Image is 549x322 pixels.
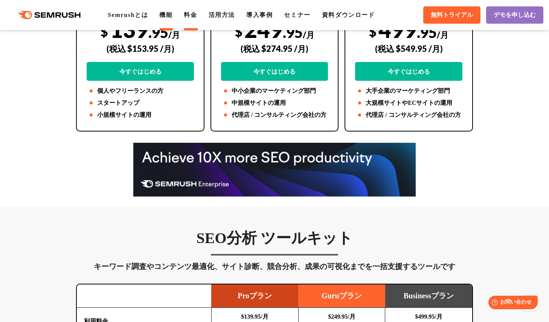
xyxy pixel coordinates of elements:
li: 大規模サイトやECサイトの運用 [355,98,462,107]
span: $ [369,24,377,39]
div: (税込 $274.95 /月) [221,35,328,62]
span: /月 [168,30,180,40]
span: /月 [303,30,314,40]
a: 料金 [184,12,197,18]
li: 小規模サイトの運用 [87,110,194,119]
a: 導入事例 [246,12,273,18]
span: /月 [437,30,448,40]
a: 機能 [159,12,172,18]
h3: SEO分析 ツールキット [76,229,473,248]
a: 今すぐはじめる [355,62,462,81]
div: 249 [221,16,328,81]
li: スタートアップ [87,98,194,107]
iframe: Help widget launcher [482,293,541,314]
span: 無料トライアル [431,11,473,19]
li: 個人やフリーランスの方 [87,86,194,95]
span: デモを申し込む [494,11,536,19]
a: 資料ダウンロード [322,12,375,18]
img: tab_keywords_by_traffic_grey.svg [79,47,85,53]
span: .95 [417,24,437,41]
span: $ [235,24,242,39]
img: logo_orange.svg [12,12,18,18]
span: $ [101,24,108,39]
span: .95 [148,24,168,41]
div: キーワード調査やコンテンツ最適化、サイト診断、競合分析、成果の可視化までを一括支援するツールです [76,260,473,272]
div: (税込 $549.95 /月) [355,35,462,62]
a: セミナー [284,12,310,18]
li: 中規模サイトの運用 [221,98,328,107]
a: Semrushとは [108,12,148,18]
span: .95 [283,24,303,41]
li: 中小企業のマーケティング部門 [221,86,328,95]
div: 139 [87,16,194,81]
div: ドメイン概要 [34,48,63,53]
td: Guruプラン [298,284,385,308]
div: キーワード流入 [87,48,121,53]
div: 499 [355,16,462,81]
td: Businessプラン [385,284,472,308]
td: Proプラン [211,284,298,308]
li: 大手企業のマーケティング部門 [355,86,462,95]
a: 活用方法 [209,12,235,18]
li: 代理店 / コンサルティング会社の方 [355,110,462,119]
div: ドメイン: [DOMAIN_NAME] [20,20,87,26]
a: 無料トライアル [423,6,480,24]
img: tab_domain_overview_orange.svg [26,47,32,53]
li: 代理店 / コンサルティング会社の方 [221,110,328,119]
a: デモを申し込む [486,6,543,24]
a: 今すぐはじめる [87,62,194,81]
div: (税込 $153.95 /月) [87,35,194,62]
div: v 4.0.25 [21,12,37,18]
a: 今すぐはじめる [221,62,328,81]
img: website_grey.svg [12,20,18,26]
